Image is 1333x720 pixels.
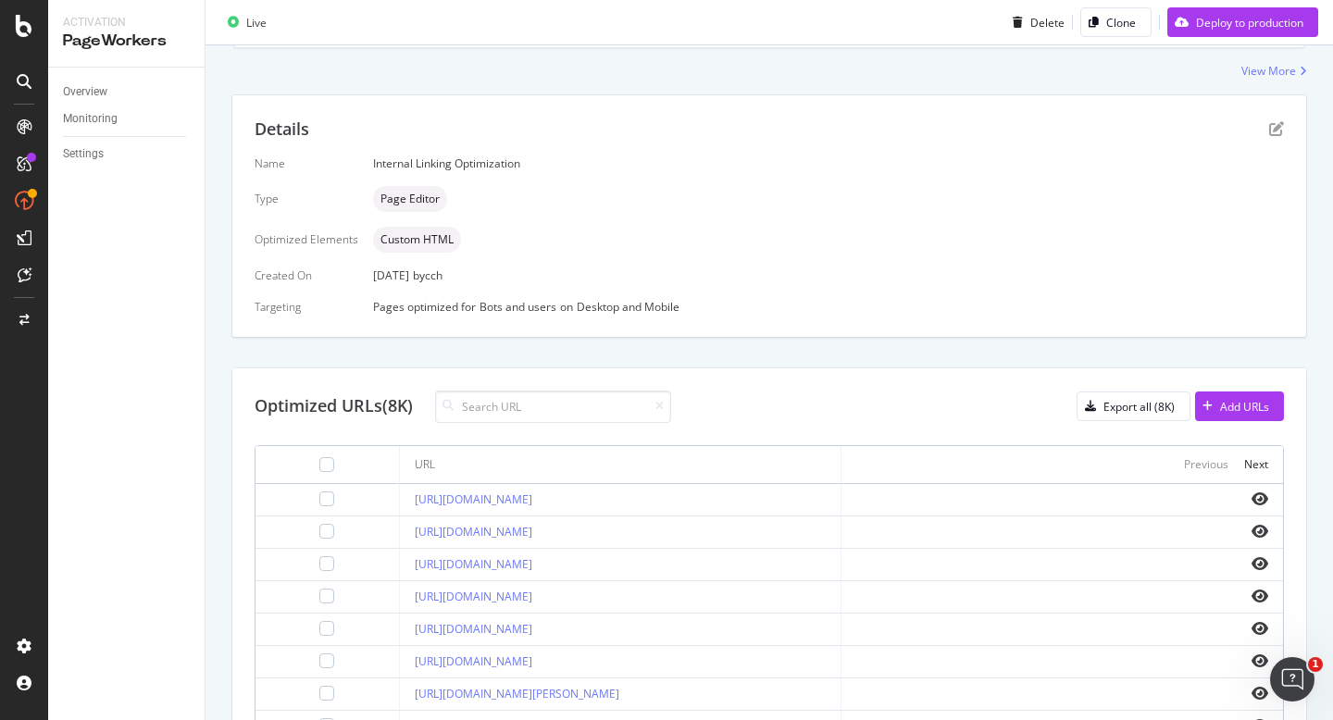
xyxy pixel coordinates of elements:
div: Targeting [255,299,358,315]
div: Live [246,14,267,30]
input: Search URL [435,391,671,423]
button: Add URLs [1195,391,1284,421]
div: Export all (8K) [1103,399,1175,415]
button: Deploy to production [1167,7,1318,37]
a: [URL][DOMAIN_NAME] [415,621,532,637]
a: [URL][DOMAIN_NAME] [415,556,532,572]
i: eye [1252,686,1268,701]
div: Next [1244,456,1268,472]
div: by cch [413,267,442,283]
iframe: Intercom live chat [1270,657,1314,701]
div: [DATE] [373,267,1284,283]
a: [URL][DOMAIN_NAME] [415,653,532,669]
div: View More [1241,63,1296,79]
div: Optimized Elements [255,231,358,247]
div: Details [255,118,309,142]
div: Name [255,155,358,171]
div: Overview [63,82,107,102]
a: Settings [63,144,192,164]
button: Next [1244,453,1268,476]
a: [URL][DOMAIN_NAME] [415,524,532,540]
div: Type [255,191,358,206]
div: Add URLs [1220,399,1269,415]
div: Activation [63,15,190,31]
button: Clone [1080,7,1152,37]
div: Previous [1184,456,1228,472]
a: Overview [63,82,192,102]
span: Page Editor [380,193,440,205]
div: Desktop and Mobile [577,299,679,315]
a: [URL][DOMAIN_NAME][PERSON_NAME] [415,686,619,701]
a: [URL][DOMAIN_NAME] [415,491,532,507]
div: Clone [1106,14,1136,30]
div: neutral label [373,227,461,253]
span: 1 [1308,657,1323,672]
i: eye [1252,589,1268,603]
a: Monitoring [63,109,192,129]
div: Deploy to production [1196,14,1303,30]
div: Bots and users [480,299,556,315]
i: eye [1252,621,1268,636]
button: Previous [1184,453,1228,476]
button: Delete [1005,7,1065,37]
i: eye [1252,524,1268,539]
a: View More [1241,63,1307,79]
div: Settings [63,144,104,164]
i: eye [1252,653,1268,668]
div: PageWorkers [63,31,190,52]
div: Monitoring [63,109,118,129]
a: [URL][DOMAIN_NAME] [415,589,532,604]
div: Internal Linking Optimization [373,155,1284,171]
div: Pages optimized for on [373,299,1284,315]
div: pen-to-square [1269,121,1284,136]
div: Created On [255,267,358,283]
span: Custom HTML [380,234,454,245]
div: URL [415,456,435,473]
i: eye [1252,491,1268,506]
div: Optimized URLs (8K) [255,394,413,418]
div: Delete [1030,14,1065,30]
button: Export all (8K) [1077,391,1190,421]
i: eye [1252,556,1268,571]
div: neutral label [373,186,447,212]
